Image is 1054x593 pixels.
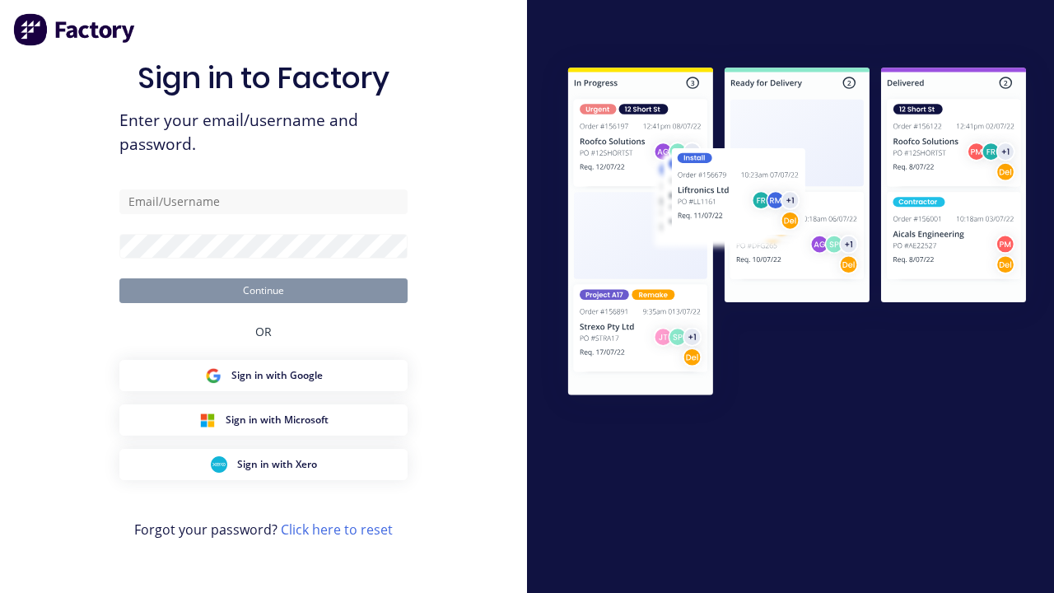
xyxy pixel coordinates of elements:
img: Microsoft Sign in [199,412,216,428]
img: Factory [13,13,137,46]
img: Sign in [540,42,1054,425]
span: Sign in with Xero [237,457,317,472]
a: Click here to reset [281,521,393,539]
span: Sign in with Microsoft [226,413,329,427]
button: Continue [119,278,408,303]
span: Enter your email/username and password. [119,109,408,156]
img: Xero Sign in [211,456,227,473]
h1: Sign in to Factory [138,60,389,96]
button: Xero Sign inSign in with Xero [119,449,408,480]
input: Email/Username [119,189,408,214]
span: Sign in with Google [231,368,323,383]
button: Microsoft Sign inSign in with Microsoft [119,404,408,436]
div: OR [255,303,272,360]
span: Forgot your password? [134,520,393,539]
img: Google Sign in [205,367,222,384]
button: Google Sign inSign in with Google [119,360,408,391]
